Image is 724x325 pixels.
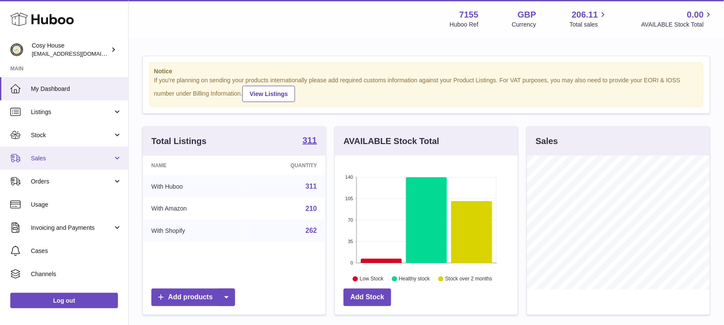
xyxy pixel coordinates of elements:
a: 311 [303,136,317,146]
strong: Notice [154,67,699,75]
h3: Total Listings [151,135,207,147]
a: 206.11 Total sales [570,9,608,29]
th: Name [143,156,243,175]
text: 35 [348,239,353,244]
a: 311 [305,183,317,190]
td: With Shopify [143,220,243,242]
strong: 7155 [459,9,479,21]
div: If you're planning on sending your products internationally please add required customs informati... [154,76,699,102]
span: Sales [31,154,113,162]
strong: GBP [518,9,536,21]
td: With Huboo [143,175,243,198]
a: Log out [10,293,118,308]
th: Quantity [243,156,326,175]
span: Usage [31,201,122,209]
div: Currency [512,21,537,29]
strong: 311 [303,136,317,144]
h3: Sales [536,135,558,147]
span: 0.00 [687,9,704,21]
a: 210 [305,205,317,212]
text: 0 [350,260,353,265]
text: 105 [345,196,353,201]
div: Huboo Ref [450,21,479,29]
text: Low Stock [360,276,384,282]
span: Invoicing and Payments [31,224,113,232]
text: Stock over 2 months [445,276,492,282]
text: 70 [348,217,353,223]
a: Add products [151,289,235,306]
a: View Listings [242,86,295,102]
img: info@wholesomegoods.com [10,43,23,56]
span: Channels [31,270,122,278]
td: With Amazon [143,198,243,220]
div: Cosy House [32,42,109,58]
span: My Dashboard [31,85,122,93]
span: Total sales [570,21,608,29]
span: Listings [31,108,113,116]
a: 262 [305,227,317,234]
h3: AVAILABLE Stock Total [344,135,439,147]
span: [EMAIL_ADDRESS][DOMAIN_NAME] [32,50,126,57]
span: AVAILABLE Stock Total [641,21,714,29]
text: Healthy stock [399,276,430,282]
a: 0.00 AVAILABLE Stock Total [641,9,714,29]
text: 140 [345,175,353,180]
a: Add Stock [344,289,391,306]
span: Cases [31,247,122,255]
span: Orders [31,178,113,186]
span: Stock [31,131,113,139]
span: 206.11 [572,9,598,21]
